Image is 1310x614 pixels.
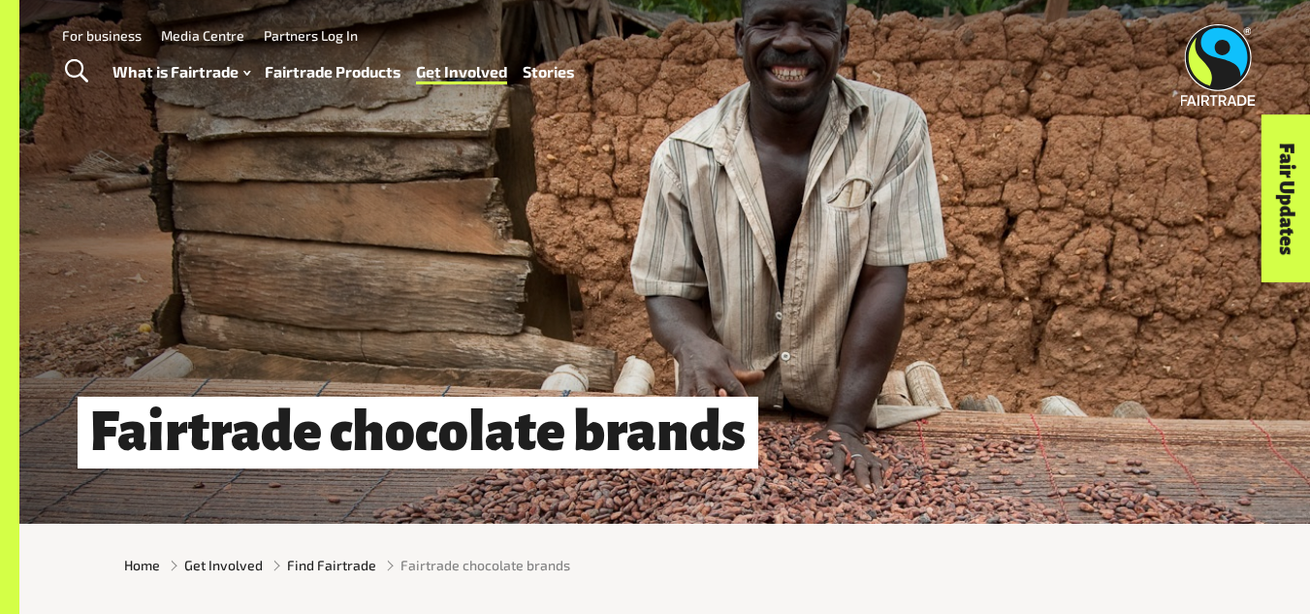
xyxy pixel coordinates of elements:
a: Find Fairtrade [287,555,376,575]
a: Media Centre [161,27,244,44]
a: Stories [523,58,574,86]
img: Fairtrade Australia New Zealand logo [1181,24,1256,106]
a: Get Involved [416,58,507,86]
a: For business [62,27,142,44]
a: Get Involved [184,555,263,575]
span: Fairtrade chocolate brands [400,555,570,575]
a: Fairtrade Products [265,58,400,86]
a: Toggle Search [52,48,100,96]
a: What is Fairtrade [112,58,250,86]
a: Partners Log In [264,27,358,44]
a: Home [124,555,160,575]
h1: Fairtrade chocolate brands [78,397,758,468]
